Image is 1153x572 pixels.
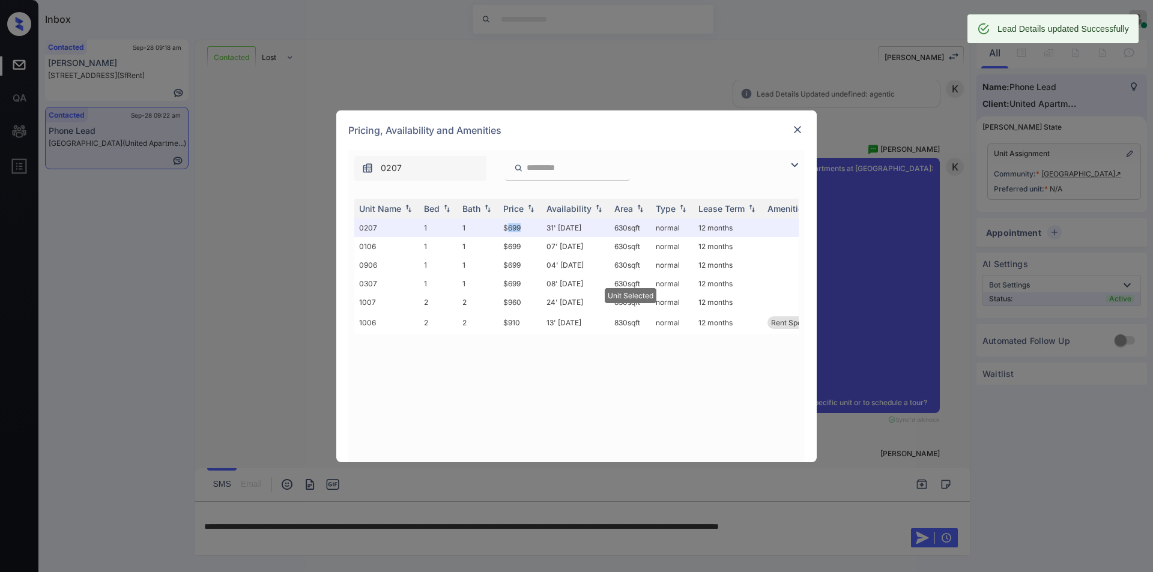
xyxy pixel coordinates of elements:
[458,293,498,312] td: 2
[651,274,694,293] td: normal
[542,274,610,293] td: 08' [DATE]
[498,274,542,293] td: $699
[441,204,453,212] img: sorting
[354,256,419,274] td: 0906
[651,312,694,334] td: normal
[424,203,440,214] div: Bed
[419,274,458,293] td: 1
[610,256,651,274] td: 630 sqft
[419,237,458,256] td: 1
[354,293,419,312] td: 1007
[402,204,414,212] img: sorting
[694,312,763,334] td: 12 months
[419,312,458,334] td: 2
[498,256,542,274] td: $699
[542,293,610,312] td: 24' [DATE]
[458,256,498,274] td: 1
[498,218,542,237] td: $699
[354,237,419,256] td: 0106
[694,237,763,256] td: 12 months
[458,237,498,256] td: 1
[651,218,694,237] td: normal
[419,293,458,312] td: 2
[482,204,494,212] img: sorting
[458,312,498,334] td: 2
[698,203,745,214] div: Lease Term
[354,312,419,334] td: 1006
[610,274,651,293] td: 630 sqft
[746,204,758,212] img: sorting
[498,293,542,312] td: $960
[634,204,646,212] img: sorting
[997,18,1129,40] div: Lead Details updated Successfully
[359,203,401,214] div: Unit Name
[614,203,633,214] div: Area
[593,204,605,212] img: sorting
[651,256,694,274] td: normal
[694,293,763,312] td: 12 months
[462,203,480,214] div: Bath
[651,237,694,256] td: normal
[419,218,458,237] td: 1
[694,218,763,237] td: 12 months
[546,203,592,214] div: Availability
[381,161,402,175] span: 0207
[458,218,498,237] td: 1
[694,256,763,274] td: 12 months
[651,293,694,312] td: normal
[514,163,523,173] img: icon-zuma
[791,124,803,136] img: close
[656,203,676,214] div: Type
[542,237,610,256] td: 07' [DATE]
[542,218,610,237] td: 31' [DATE]
[787,158,802,172] img: icon-zuma
[354,218,419,237] td: 0207
[542,312,610,334] td: 13' [DATE]
[336,110,817,150] div: Pricing, Availability and Amenities
[610,312,651,334] td: 830 sqft
[767,203,808,214] div: Amenities
[498,312,542,334] td: $910
[419,256,458,274] td: 1
[542,256,610,274] td: 04' [DATE]
[610,293,651,312] td: 830 sqft
[677,204,689,212] img: sorting
[503,203,524,214] div: Price
[354,274,419,293] td: 0307
[525,204,537,212] img: sorting
[610,237,651,256] td: 630 sqft
[610,218,651,237] td: 630 sqft
[458,274,498,293] td: 1
[362,162,374,174] img: icon-zuma
[694,274,763,293] td: 12 months
[771,318,819,327] span: Rent Special 1
[498,237,542,256] td: $699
